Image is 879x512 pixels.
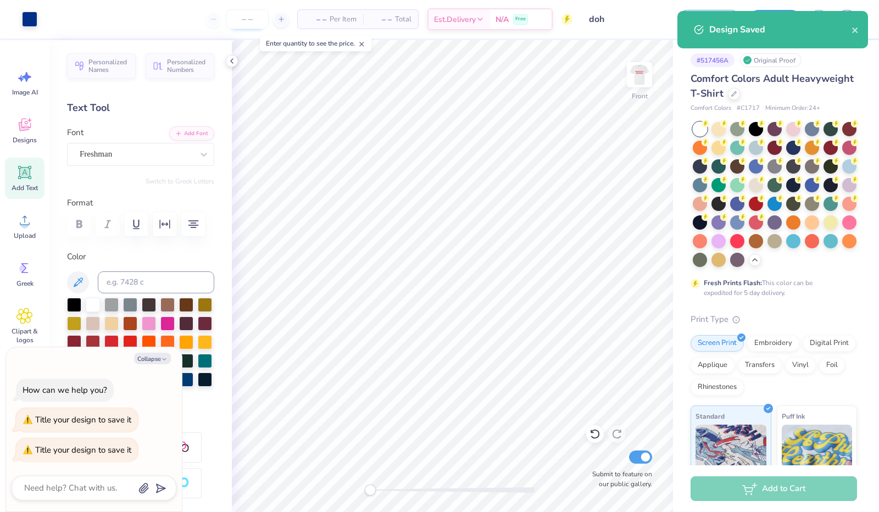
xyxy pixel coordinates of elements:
span: Greek [16,279,34,288]
span: N/A [496,14,509,25]
label: Font [67,126,84,139]
span: Image AI [12,88,38,97]
img: Standard [696,425,766,480]
input: e.g. 7428 c [98,271,214,293]
span: Free [515,15,526,23]
div: Design Saved [709,23,852,36]
strong: Fresh Prints Flash: [704,279,762,287]
span: – – [304,14,326,25]
div: Original Proof [740,53,802,67]
div: Digital Print [803,335,856,352]
button: Collapse [134,353,171,364]
img: Puff Ink [782,425,853,480]
span: Est. Delivery [434,14,476,25]
img: Front [628,64,650,86]
div: Vinyl [785,357,816,374]
span: – – [370,14,392,25]
div: Applique [691,357,735,374]
button: close [852,23,859,36]
div: # 517456A [691,53,735,67]
label: Format [67,197,214,209]
div: Enter quantity to see the price. [260,36,371,51]
button: Personalized Names [67,53,136,79]
div: Text Tool [67,101,214,115]
div: Title your design to save it [35,444,131,455]
div: Transfers [738,357,782,374]
div: Front [632,91,648,101]
div: Screen Print [691,335,744,352]
label: Submit to feature on our public gallery. [586,469,652,489]
div: Title your design to save it [35,414,131,425]
span: # C1717 [737,104,760,113]
span: Personalized Names [88,58,129,74]
button: Add Font [169,126,214,141]
div: This color can be expedited for 5 day delivery. [704,278,839,298]
input: – – [226,9,269,29]
span: Comfort Colors Adult Heavyweight T-Shirt [691,72,854,100]
span: Standard [696,410,725,422]
input: Untitled Design [581,8,661,30]
span: Puff Ink [782,410,805,422]
span: Comfort Colors [691,104,731,113]
span: Add Text [12,183,38,192]
button: Switch to Greek Letters [146,177,214,186]
span: Designs [13,136,37,144]
button: Personalized Numbers [146,53,214,79]
span: Upload [14,231,36,240]
span: Minimum Order: 24 + [765,104,820,113]
div: Rhinestones [691,379,744,396]
span: Per Item [330,14,357,25]
div: Embroidery [747,335,799,352]
div: Accessibility label [365,485,376,496]
div: How can we help you? [23,385,107,396]
span: Total [395,14,411,25]
span: Clipart & logos [7,327,43,344]
div: Print Type [691,313,857,326]
label: Color [67,251,214,263]
span: Personalized Numbers [167,58,208,74]
div: Foil [819,357,845,374]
